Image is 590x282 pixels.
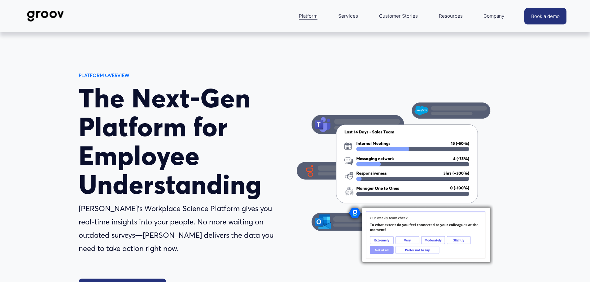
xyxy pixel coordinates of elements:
a: folder dropdown [296,9,321,24]
a: folder dropdown [480,9,508,24]
p: [PERSON_NAME]’s Workplace Science Platform gives you real-time insights into your people. No more... [79,202,275,255]
span: Resources [439,12,463,20]
strong: PLATFORM OVERVIEW [79,72,129,78]
span: Company [483,12,505,20]
span: Platform [299,12,317,20]
a: Services [335,9,361,24]
a: folder dropdown [436,9,466,24]
a: Customer Stories [376,9,421,24]
a: Book a demo [524,8,566,24]
img: Groov | Workplace Science Platform | Unlock Performance | Drive Results [24,6,67,26]
h1: The Next-Gen Platform for Employee Understanding [79,84,293,199]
